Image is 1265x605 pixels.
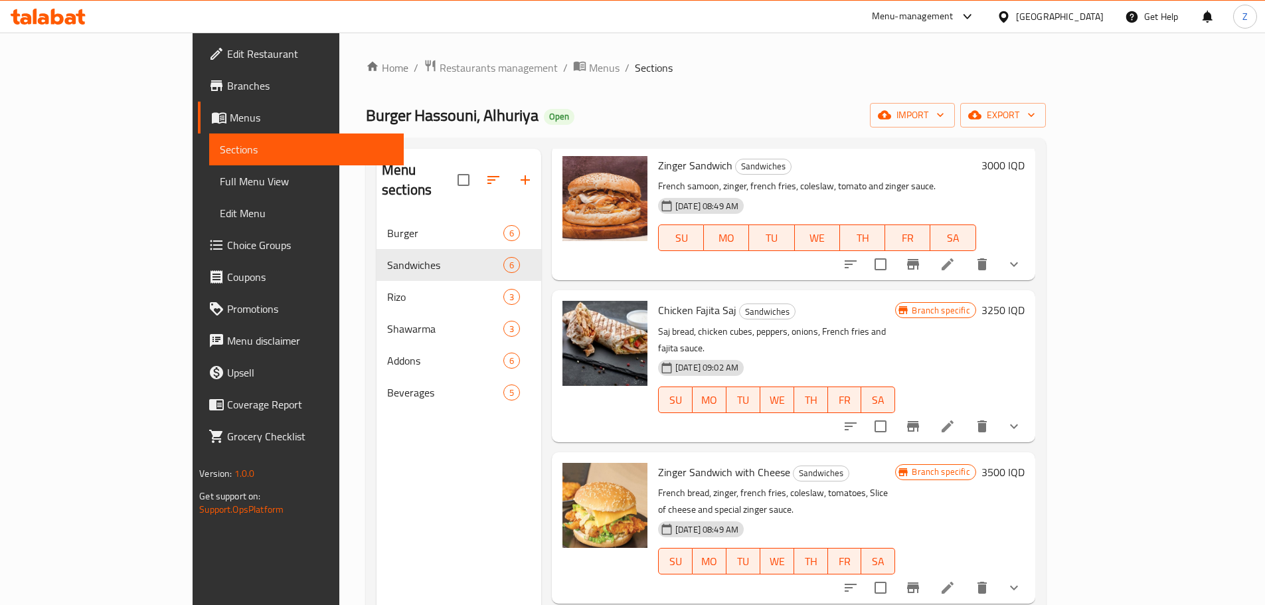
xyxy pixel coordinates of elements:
button: TU [749,224,794,251]
button: SA [930,224,975,251]
h6: 3500 IQD [981,463,1025,481]
span: Menus [230,110,393,126]
button: delete [966,248,998,280]
span: [DATE] 09:02 AM [670,361,744,374]
span: SA [936,228,970,248]
img: Zinger Sandwich with Cheese [562,463,647,548]
span: Select to update [867,250,894,278]
span: Sandwiches [387,257,503,273]
h6: 3000 IQD [981,156,1025,175]
a: Edit menu item [940,580,956,596]
li: / [563,60,568,76]
span: Branches [227,78,393,94]
span: Chicken Fajita Saj [658,300,736,320]
button: WE [795,224,840,251]
button: delete [966,572,998,604]
div: Burger6 [377,217,541,249]
span: Sandwiches [740,304,795,319]
span: Edit Menu [220,205,393,221]
button: Branch-specific-item [897,248,929,280]
span: 6 [504,355,519,367]
span: 3 [504,291,519,303]
button: TH [840,224,885,251]
li: / [625,60,630,76]
button: sort-choices [835,572,867,604]
span: Select all sections [450,166,477,194]
span: TH [800,552,823,571]
button: WE [760,548,794,574]
div: items [503,353,520,369]
p: French bread, zinger, french fries, coleslaw, tomatoes, Slice of cheese and special zinger sauce. [658,485,895,518]
span: Zinger Sandwich [658,155,732,175]
span: TU [754,228,789,248]
button: TU [726,387,760,413]
img: Chicken Fajita Saj [562,301,647,386]
span: Sections [635,60,673,76]
div: Sandwiches [739,303,796,319]
div: Addons6 [377,345,541,377]
span: [DATE] 08:49 AM [670,200,744,213]
span: WE [800,228,835,248]
span: Z [1242,9,1248,24]
svg: Show Choices [1006,256,1022,272]
span: Zinger Sandwich with Cheese [658,462,790,482]
span: Open [544,111,574,122]
div: Sandwiches [735,159,792,175]
button: SU [658,387,693,413]
div: Menu-management [872,9,954,25]
button: SA [861,387,895,413]
button: sort-choices [835,248,867,280]
span: Burger [387,225,503,241]
button: FR [828,387,862,413]
span: 6 [504,259,519,272]
a: Menus [198,102,404,133]
a: Support.OpsPlatform [199,501,284,518]
span: SU [664,228,699,248]
button: FR [828,548,862,574]
span: Rizo [387,289,503,305]
h6: 3250 IQD [981,301,1025,319]
a: Menu disclaimer [198,325,404,357]
a: Grocery Checklist [198,420,404,452]
span: Menu disclaimer [227,333,393,349]
div: items [503,225,520,241]
div: Shawarma3 [377,313,541,345]
span: Upsell [227,365,393,381]
div: Sandwiches [793,466,849,481]
span: FR [833,390,857,410]
span: Get support on: [199,487,260,505]
p: French samoon, zinger, french fries, coleslaw, tomato and zinger sauce. [658,178,976,195]
span: WE [766,552,789,571]
span: 1.0.0 [234,465,255,482]
span: 5 [504,387,519,399]
button: export [960,103,1046,128]
button: MO [704,224,749,251]
button: MO [693,387,726,413]
h2: Menu sections [382,160,458,200]
button: import [870,103,955,128]
span: Restaurants management [440,60,558,76]
a: Edit menu item [940,418,956,434]
span: Sections [220,141,393,157]
div: Shawarma [387,321,503,337]
a: Coupons [198,261,404,293]
button: WE [760,387,794,413]
a: Promotions [198,293,404,325]
a: Menus [573,59,620,76]
span: export [971,107,1035,124]
img: Zinger Sandwich [562,156,647,241]
nav: breadcrumb [366,59,1046,76]
span: WE [766,390,789,410]
span: TU [732,390,755,410]
div: items [503,385,520,400]
svg: Show Choices [1006,418,1022,434]
button: TH [794,548,828,574]
span: TH [800,390,823,410]
button: show more [998,248,1030,280]
span: Burger Hassouni, Alhuriya [366,100,539,130]
a: Upsell [198,357,404,389]
span: SA [867,552,890,571]
a: Restaurants management [424,59,558,76]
